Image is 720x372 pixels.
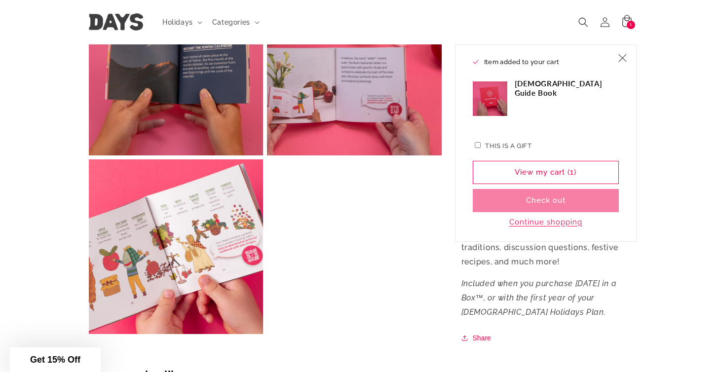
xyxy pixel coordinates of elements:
button: Continue shopping [506,217,585,227]
summary: Categories [206,12,264,33]
i: Included when you purchase [DATE] in a Box™, or with the first year of your [DEMOGRAPHIC_DATA] Ho... [461,279,617,317]
summary: Search [572,11,594,33]
button: Share [461,332,494,344]
label: This is a gift [485,142,531,149]
h2: Item added to your cart [473,57,612,67]
span: Holidays [162,18,193,27]
button: Close [612,47,634,69]
h3: [DEMOGRAPHIC_DATA] Guide Book [515,79,619,98]
img: Days United [89,14,143,31]
a: View my cart (1) [473,161,619,184]
span: 1 [630,21,632,29]
span: Get 15% Off [30,355,80,365]
div: Item added to your cart [455,44,637,242]
img: Rosh Hashanah Guide Book (7857445241070) [473,81,507,116]
div: Get 15% Off [10,347,101,372]
summary: Holidays [156,12,206,33]
button: Check out [473,189,619,212]
span: Categories [212,18,250,27]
